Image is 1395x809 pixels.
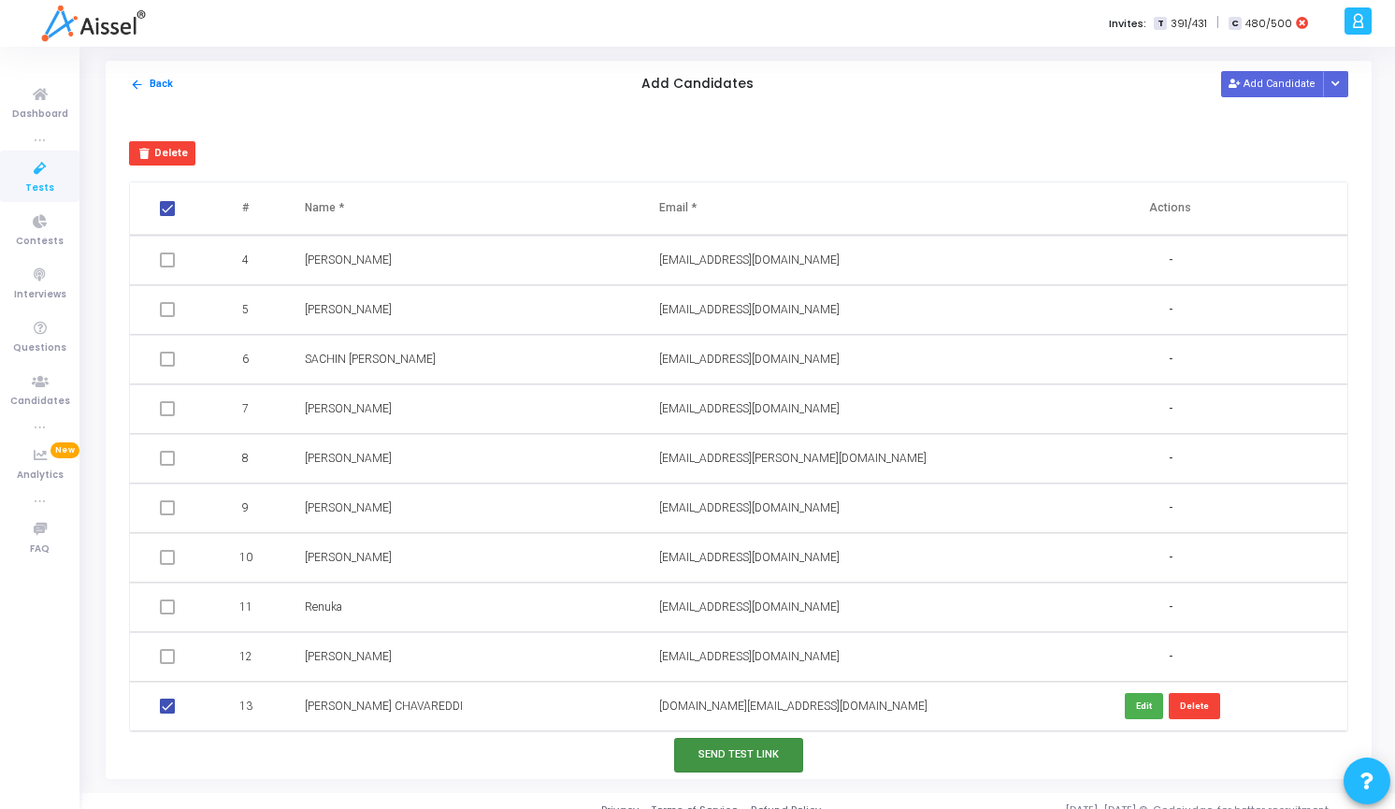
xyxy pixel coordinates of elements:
span: 12 [239,648,252,665]
span: [EMAIL_ADDRESS][DOMAIN_NAME] [659,253,840,267]
span: - [1169,253,1172,268]
button: Add Candidate [1221,71,1324,96]
span: Analytics [17,468,64,484]
span: [PERSON_NAME] [305,551,392,564]
mat-icon: arrow_back [130,78,144,92]
span: [PERSON_NAME] [305,402,392,415]
span: T [1154,17,1166,31]
span: [PERSON_NAME] [305,501,392,514]
span: Interviews [14,287,66,303]
span: Candidates [10,394,70,410]
span: [PERSON_NAME] [305,650,392,663]
span: [PERSON_NAME] [305,452,392,465]
span: [EMAIL_ADDRESS][DOMAIN_NAME] [659,303,840,316]
span: 10 [239,549,252,566]
span: 11 [239,599,252,615]
span: [EMAIL_ADDRESS][DOMAIN_NAME] [659,501,840,514]
button: Back [129,76,174,94]
span: [PERSON_NAME] [305,303,392,316]
span: - [1169,600,1172,615]
span: 6 [242,351,249,368]
span: Questions [13,340,66,356]
button: Delete [129,141,195,166]
span: 8 [242,450,249,467]
span: - [1169,302,1172,318]
span: - [1169,451,1172,467]
span: FAQ [30,542,50,557]
h5: Add Candidates [641,77,754,93]
span: 13 [239,698,252,715]
th: Email * [640,182,994,235]
span: 4 [242,252,249,268]
label: Invites: [1109,16,1146,32]
div: Button group with nested dropdown [1323,71,1349,96]
span: 7 [242,400,249,417]
span: [EMAIL_ADDRESS][PERSON_NAME][DOMAIN_NAME] [659,452,927,465]
span: 5 [242,301,249,318]
th: Actions [994,182,1347,235]
span: - [1169,401,1172,417]
th: Name * [286,182,640,235]
span: SACHIN [PERSON_NAME] [305,353,436,366]
span: New [50,442,79,458]
span: - [1169,649,1172,665]
span: [PERSON_NAME] CHAVAREDDI [305,700,463,713]
span: 480/500 [1245,16,1292,32]
span: 9 [242,499,249,516]
span: | [1216,13,1219,33]
span: [DOMAIN_NAME][EMAIL_ADDRESS][DOMAIN_NAME] [659,700,928,713]
span: - [1169,550,1172,566]
span: Dashboard [12,107,68,123]
span: [EMAIL_ADDRESS][DOMAIN_NAME] [659,353,840,366]
span: [PERSON_NAME] [305,253,392,267]
button: Send Test Link [674,738,803,773]
span: Tests [25,181,54,196]
span: C [1229,17,1241,31]
button: Delete [1169,693,1220,718]
span: - [1169,500,1172,516]
span: [EMAIL_ADDRESS][DOMAIN_NAME] [659,600,840,614]
th: # [209,182,287,235]
span: [EMAIL_ADDRESS][DOMAIN_NAME] [659,650,840,663]
span: [EMAIL_ADDRESS][DOMAIN_NAME] [659,402,840,415]
span: 391/431 [1171,16,1207,32]
span: Renuka [305,600,342,614]
span: Contests [16,234,64,250]
span: - [1169,352,1172,368]
img: logo [41,5,145,42]
span: [EMAIL_ADDRESS][DOMAIN_NAME] [659,551,840,564]
button: Edit [1125,693,1163,718]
